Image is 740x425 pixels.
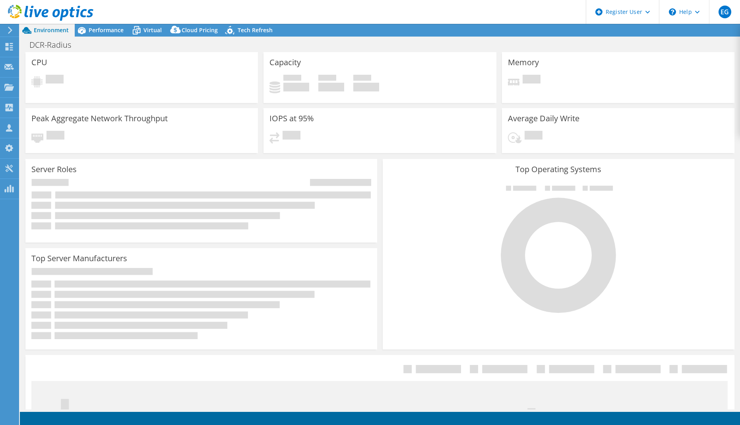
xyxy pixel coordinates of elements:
[318,83,344,91] h4: 0 GiB
[31,58,47,67] h3: CPU
[31,114,168,123] h3: Peak Aggregate Network Throughput
[46,131,64,142] span: Pending
[89,26,124,34] span: Performance
[525,131,542,142] span: Pending
[283,131,300,142] span: Pending
[508,114,579,123] h3: Average Daily Write
[143,26,162,34] span: Virtual
[34,26,69,34] span: Environment
[31,165,77,174] h3: Server Roles
[283,75,301,83] span: Used
[719,6,731,18] span: EG
[46,75,64,85] span: Pending
[508,58,539,67] h3: Memory
[669,8,676,16] svg: \n
[26,41,83,49] h1: DCR-Radius
[238,26,273,34] span: Tech Refresh
[353,75,371,83] span: Total
[353,83,379,91] h4: 0 GiB
[318,75,336,83] span: Free
[269,114,314,123] h3: IOPS at 95%
[182,26,218,34] span: Cloud Pricing
[31,254,127,263] h3: Top Server Manufacturers
[269,58,301,67] h3: Capacity
[389,165,728,174] h3: Top Operating Systems
[523,75,540,85] span: Pending
[283,83,309,91] h4: 0 GiB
